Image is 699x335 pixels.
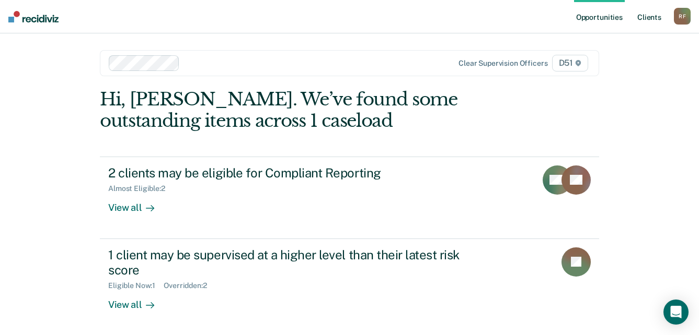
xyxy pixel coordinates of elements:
div: Almost Eligible : 2 [108,184,174,193]
a: 2 clients may be eligible for Compliant ReportingAlmost Eligible:2View all [100,157,599,239]
div: R F [674,8,691,25]
div: Hi, [PERSON_NAME]. We’ve found some outstanding items across 1 caseload [100,89,499,131]
button: RF [674,8,691,25]
div: 2 clients may be eligible for Compliant Reporting [108,165,475,181]
div: View all [108,290,167,310]
img: Recidiviz [8,11,59,22]
div: View all [108,193,167,213]
div: Clear supervision officers [459,59,547,68]
div: Open Intercom Messenger [663,300,689,325]
span: D51 [552,55,588,71]
div: Overridden : 2 [164,281,215,290]
div: 1 client may be supervised at a higher level than their latest risk score [108,247,475,278]
div: Eligible Now : 1 [108,281,164,290]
